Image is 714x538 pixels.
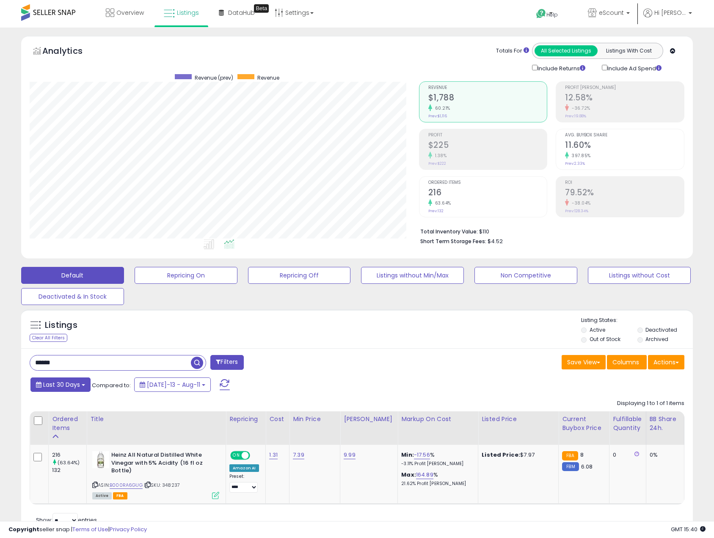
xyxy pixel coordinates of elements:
div: Ordered Items [52,415,83,433]
div: 216 [52,451,86,459]
small: Prev: 128.34% [565,208,588,214]
a: 1.31 [269,451,278,459]
small: Prev: 2.33% [565,161,585,166]
a: B000RA6GUG [110,482,143,489]
div: Fulfillable Quantity [613,415,642,433]
h5: Analytics [42,45,99,59]
img: 414A2o6CNHL._SL40_.jpg [92,451,109,468]
button: Columns [607,355,647,369]
div: Amazon AI [229,464,259,472]
span: Revenue [428,86,547,90]
span: Revenue (prev) [195,74,233,81]
small: -38.04% [569,200,591,206]
h2: 11.60% [565,140,684,152]
span: Hi [PERSON_NAME] [654,8,686,17]
div: 0% [650,451,678,459]
div: % [401,451,471,467]
b: Max: [401,471,416,479]
div: Displaying 1 to 1 of 1 items [617,399,684,408]
div: Cost [269,415,286,424]
h2: $1,788 [428,93,547,104]
a: Terms of Use [72,525,108,533]
small: 63.64% [432,200,451,206]
b: Heinz All Natural Distilled White Vinegar with 5% Acidity (16 fl oz Bottle) [111,451,214,477]
span: Columns [612,358,639,366]
span: Ordered Items [428,180,547,185]
span: Listings [177,8,199,17]
div: Markup on Cost [401,415,474,424]
span: DataHub [228,8,255,17]
div: Totals For [496,47,529,55]
small: Prev: 19.88% [565,114,586,119]
div: Include Ad Spend [595,63,675,73]
div: Clear All Filters [30,334,67,342]
span: FBA [113,492,127,499]
span: Last 30 Days [43,380,80,389]
button: Non Competitive [474,267,577,284]
h2: $225 [428,140,547,152]
label: Active [590,326,605,333]
div: Tooltip anchor [254,4,269,13]
h2: 216 [428,188,547,199]
p: Listing States: [581,316,693,324]
button: Listings without Cost [588,267,691,284]
a: 164.89 [416,471,433,479]
span: Help [546,11,558,18]
a: -17.56 [414,451,430,459]
div: [PERSON_NAME] [344,415,394,424]
button: Deactivated & In Stock [21,288,124,305]
div: Min Price [293,415,336,424]
div: Current Buybox Price [562,415,606,433]
span: Compared to: [92,381,131,389]
button: Filters [210,355,243,370]
li: $110 [420,226,678,236]
small: 60.21% [432,105,450,111]
b: Listed Price: [482,451,520,459]
span: | SKU: 348237 [144,482,180,488]
button: Actions [648,355,684,369]
span: ROI [565,180,684,185]
b: Min: [401,451,414,459]
span: ON [231,452,242,459]
h5: Listings [45,319,77,331]
h2: 79.52% [565,188,684,199]
button: Repricing On [135,267,237,284]
span: $4.52 [488,237,503,245]
a: 9.99 [344,451,356,459]
small: -36.72% [569,105,590,111]
span: 2025-09-11 15:40 GMT [671,525,706,533]
strong: Copyright [8,525,39,533]
span: eScount [599,8,624,17]
th: The percentage added to the cost of goods (COGS) that forms the calculator for Min & Max prices. [398,411,478,445]
span: All listings currently available for purchase on Amazon [92,492,112,499]
span: 6.08 [581,463,593,471]
button: Last 30 Days [30,377,91,392]
button: Save View [562,355,606,369]
a: 7.39 [293,451,304,459]
div: Listed Price [482,415,555,424]
span: Overview [116,8,144,17]
div: Title [90,415,222,424]
div: Preset: [229,474,259,493]
div: $7.97 [482,451,552,459]
label: Archived [645,336,668,343]
h2: 12.58% [565,93,684,104]
i: Get Help [536,8,546,19]
div: ASIN: [92,451,219,498]
button: Listings With Cost [597,45,660,56]
small: (63.64%) [58,459,80,466]
div: 132 [52,466,86,474]
a: Hi [PERSON_NAME] [643,8,692,28]
b: Total Inventory Value: [420,228,478,235]
div: seller snap | | [8,526,147,534]
span: Avg. Buybox Share [565,133,684,138]
button: Listings without Min/Max [361,267,464,284]
a: Help [529,2,574,28]
small: FBM [562,462,579,471]
div: % [401,471,471,487]
small: 1.38% [432,153,447,159]
button: Repricing Off [248,267,351,284]
b: Short Term Storage Fees: [420,238,486,245]
small: Prev: $222 [428,161,446,166]
p: 21.62% Profit [PERSON_NAME] [401,481,471,487]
